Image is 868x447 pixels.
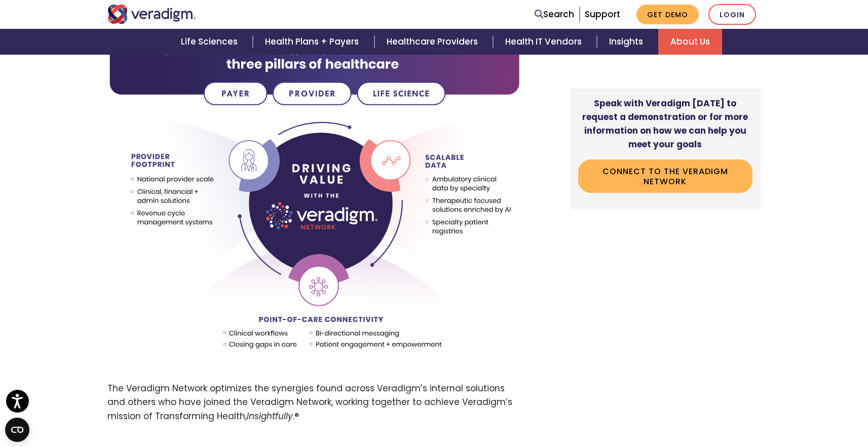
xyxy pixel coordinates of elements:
[673,384,856,435] iframe: Drift Chat Widget
[658,29,722,55] a: About Us
[493,29,597,55] a: Health IT Vendors
[535,8,574,21] a: Search
[5,418,29,442] button: Open CMP widget
[107,382,521,423] p: The Veradigm Network optimizes the synergies found across Veradigm’s internal solutions and other...
[597,29,658,55] a: Insights
[585,8,620,20] a: Support
[107,27,521,374] img: solution-connect-veradigm-network-three-pillars-healthcare.svg
[374,29,493,55] a: Healthcare Providers
[582,97,748,151] strong: Speak with Veradigm [DATE] to request a demonstration or for more information on how we can help ...
[253,29,374,55] a: Health Plans + Payers
[578,160,753,193] a: Connect to the Veradigm Network
[247,410,293,422] em: Insightfully
[636,5,699,24] a: Get Demo
[169,29,253,55] a: Life Sciences
[708,4,756,25] a: Login
[107,5,196,24] img: Veradigm logo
